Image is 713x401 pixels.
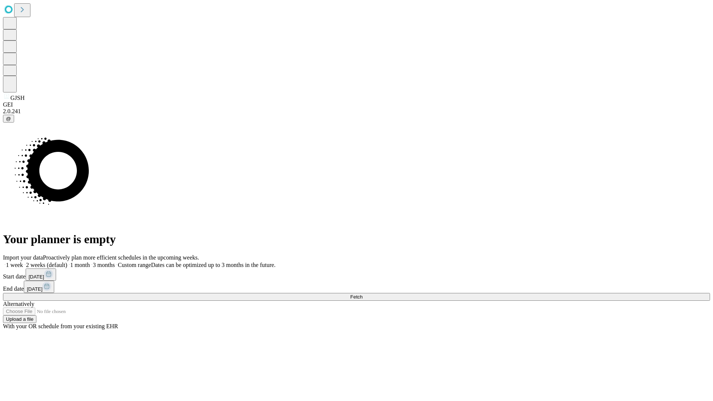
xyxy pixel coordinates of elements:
span: 1 week [6,262,23,268]
div: GEI [3,101,710,108]
span: 3 months [93,262,115,268]
span: [DATE] [29,274,44,280]
span: Import your data [3,254,43,261]
span: Proactively plan more efficient schedules in the upcoming weeks. [43,254,199,261]
span: 1 month [70,262,90,268]
button: [DATE] [24,281,54,293]
span: Dates can be optimized up to 3 months in the future. [151,262,276,268]
span: GJSH [10,95,25,101]
span: Fetch [350,294,362,300]
span: @ [6,116,11,121]
span: With your OR schedule from your existing EHR [3,323,118,329]
div: 2.0.241 [3,108,710,115]
h1: Your planner is empty [3,232,710,246]
span: 2 weeks (default) [26,262,67,268]
div: End date [3,281,710,293]
button: [DATE] [26,268,56,281]
button: @ [3,115,14,123]
div: Start date [3,268,710,281]
span: [DATE] [27,286,42,292]
button: Fetch [3,293,710,301]
span: Alternatively [3,301,34,307]
button: Upload a file [3,315,36,323]
span: Custom range [118,262,151,268]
